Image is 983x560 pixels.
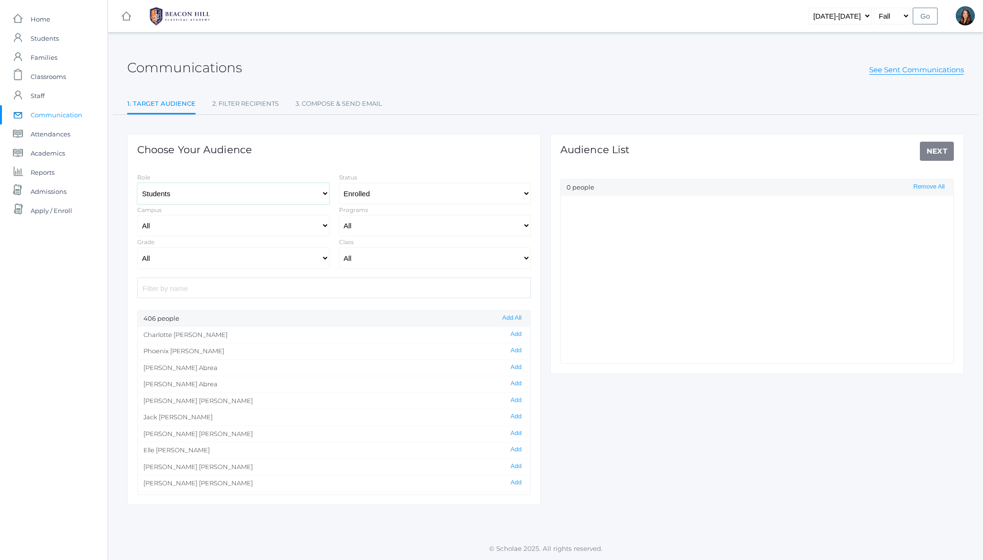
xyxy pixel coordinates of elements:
button: Add [508,446,524,454]
li: [PERSON_NAME] Alstot [138,492,530,508]
a: 3. Compose & Send Email [295,94,382,113]
div: 406 people [138,311,530,327]
input: Filter by name [137,278,531,298]
p: © Scholae 2025. All rights reserved. [108,544,983,553]
span: Reports [31,163,55,182]
button: Add [508,429,524,437]
a: 1. Target Audience [127,94,196,115]
a: See Sent Communications [869,65,964,75]
h2: Communications [127,60,242,75]
button: Add [508,462,524,470]
a: 2. Filter Recipients [212,94,279,113]
span: Attendances [31,124,70,144]
img: 1_BHCALogos-05.png [144,4,216,28]
span: Home [31,10,50,29]
h1: Choose Your Audience [137,144,252,155]
label: Grade [137,238,154,246]
span: Apply / Enroll [31,201,72,220]
span: Admissions [31,182,66,201]
label: Status [339,174,357,181]
button: Add All [500,314,524,322]
li: [PERSON_NAME] [PERSON_NAME] [138,475,530,492]
h1: Audience List [560,144,630,155]
button: Add [508,479,524,487]
div: 0 people [561,179,953,196]
li: Charlotte [PERSON_NAME] [138,327,530,343]
li: Jack [PERSON_NAME] [138,409,530,426]
button: Add [508,330,524,338]
button: Add [508,363,524,371]
li: Elle [PERSON_NAME] [138,442,530,459]
label: Campus [137,206,162,213]
label: Role [137,174,150,181]
button: Remove All [910,183,948,191]
button: Add [508,396,524,404]
span: Communication [31,105,82,124]
li: [PERSON_NAME] [PERSON_NAME] [138,426,530,442]
button: Add [508,347,524,355]
button: Add [508,380,524,388]
li: [PERSON_NAME] Abrea [138,359,530,376]
label: Programs [339,206,368,213]
div: Heather Mangimelli [956,6,975,25]
li: [PERSON_NAME] [PERSON_NAME] [138,392,530,409]
span: Families [31,48,57,67]
span: Academics [31,144,65,163]
button: Add [508,413,524,421]
input: Go [913,8,938,24]
span: Students [31,29,59,48]
span: Classrooms [31,67,66,86]
span: Staff [31,86,44,105]
li: [PERSON_NAME] [PERSON_NAME] [138,459,530,475]
li: Phoenix [PERSON_NAME] [138,343,530,359]
label: Class [339,238,354,246]
li: [PERSON_NAME] Abrea [138,376,530,392]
